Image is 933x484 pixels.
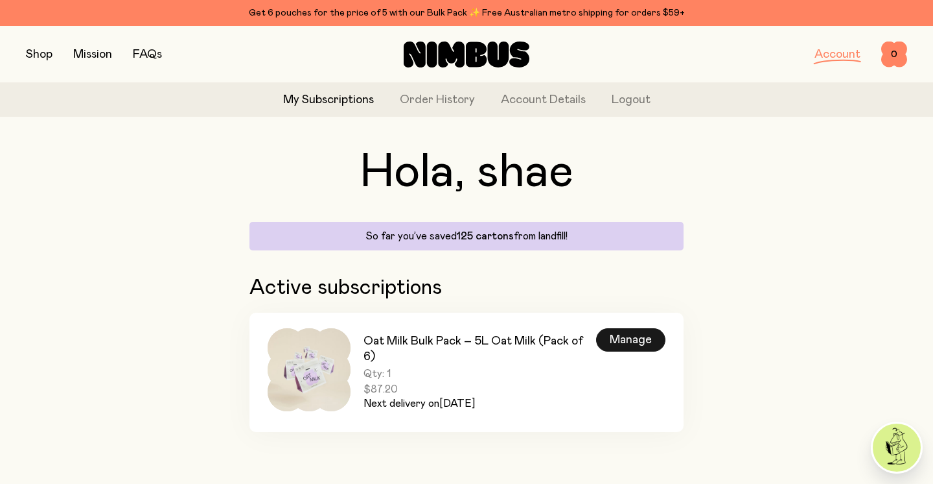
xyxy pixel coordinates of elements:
[26,5,907,21] div: Get 6 pouches for the price of 5 with our Bulk Pack ✨ Free Australian metro shipping for orders $59+
[501,91,586,109] a: Account Details
[249,276,684,300] h2: Active subscriptions
[881,42,907,67] button: 0
[873,424,921,472] img: agent
[363,333,596,365] h3: Oat Milk Bulk Pack – 5L Oat Milk (Pack of 6)
[133,49,162,60] a: FAQs
[283,91,374,109] a: My Subscriptions
[363,367,596,380] span: Qty: 1
[596,328,665,352] div: Manage
[612,91,651,109] button: Logout
[400,91,475,109] a: Order History
[249,149,684,196] h1: Hola, shae
[439,398,475,409] span: [DATE]
[814,49,860,60] a: Account
[457,231,514,241] span: 125 cartons
[73,49,112,60] a: Mission
[363,396,596,411] p: Next delivery on
[249,313,684,432] a: Oat Milk Bulk Pack – 5L Oat Milk (Pack of 6)Qty: 1$87.20Next delivery on[DATE]Manage
[363,383,596,396] span: $87.20
[257,230,676,243] p: So far you’ve saved from landfill!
